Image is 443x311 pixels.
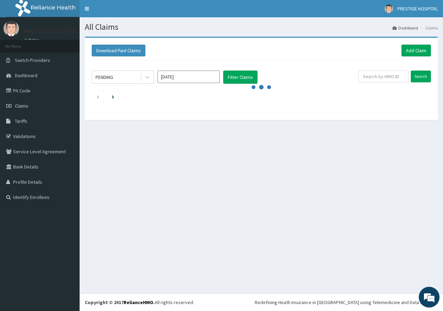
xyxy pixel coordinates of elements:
a: RelianceHMO [124,299,153,305]
input: Search by HMO ID [358,71,408,82]
input: Select Month and Year [157,71,220,83]
a: Next page [112,93,114,100]
footer: All rights reserved. [80,293,443,311]
img: User Image [3,21,19,36]
button: Download Paid Claims [92,45,145,56]
a: Dashboard [392,25,418,31]
div: Redefining Heath Insurance in [GEOGRAPHIC_DATA] using Telemedicine and Data Science! [255,299,438,306]
a: Previous page [96,93,99,100]
a: Add Claim [401,45,431,56]
svg: audio-loading [251,77,272,98]
h1: All Claims [85,22,438,31]
div: PENDING [96,74,113,81]
button: Filter Claims [223,71,257,84]
p: PRESTIGE HOSPITAL [24,28,79,34]
span: Tariffs [15,118,27,124]
span: Claims [15,103,28,109]
a: Online [24,38,41,43]
strong: Copyright © 2017 . [85,299,155,305]
img: User Image [385,4,393,13]
span: Dashboard [15,72,37,79]
li: Claims [419,25,438,31]
span: Switch Providers [15,57,50,63]
span: PRESTIGE HOSPITAL [397,6,438,12]
input: Search [411,71,431,82]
